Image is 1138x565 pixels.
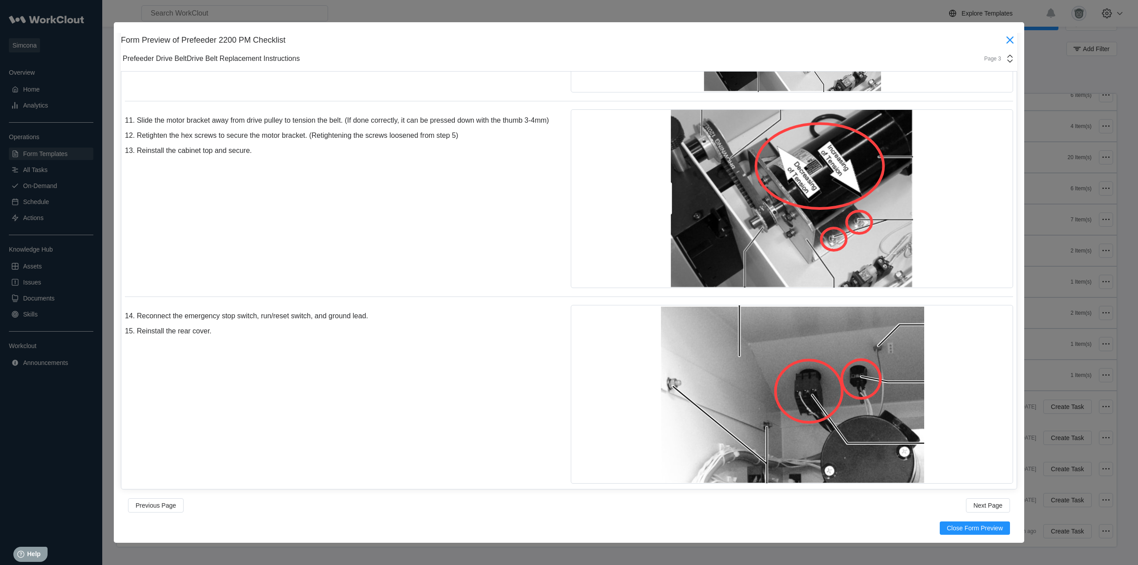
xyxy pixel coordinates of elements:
[947,525,1003,531] span: Close Form Preview
[136,502,176,509] span: Previous Page
[125,116,567,124] p: 11. Slide the motor bracket away from drive pulley to tension the belt. (If done correctly, it ca...
[940,521,1010,535] button: Close Form Preview
[671,110,913,288] img: DriveBeltStep7.jpg
[121,36,1003,45] div: Form Preview of Prefeeder 2200 PM Checklist
[128,498,184,513] button: Previous Page
[125,327,567,335] p: 15. Reinstall the rear cover.
[125,147,567,155] p: 13. Reinstall the cabinet top and secure.
[660,305,924,483] img: DriveBeltStep3.jpg
[966,498,1010,513] button: Next Page
[123,55,300,63] div: Prefeeder Drive BeltDrive Belt Replacement Instructions
[979,56,1001,62] div: Page 3
[125,312,567,320] p: 14. Reconnect the emergency stop switch, run/reset switch, and ground lead.
[125,132,567,140] p: 12. Retighten the hex screws to secure the motor bracket. (Retightening the screws loosened from ...
[974,502,1002,509] span: Next Page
